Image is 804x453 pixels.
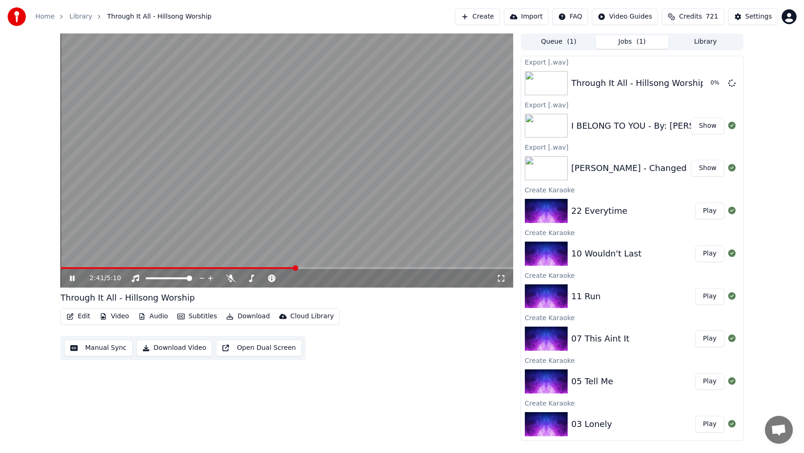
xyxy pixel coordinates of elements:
div: 11 Run [571,290,601,303]
button: Show [691,118,724,134]
div: 22 Everytime [571,204,627,217]
div: 07 This Aint It [571,332,630,345]
span: ( 1 ) [636,37,646,46]
button: Import [504,8,549,25]
div: 0 % [710,79,724,87]
div: Create Karaoke [521,312,743,323]
div: Create Karaoke [521,355,743,366]
button: Open Dual Screen [216,340,302,356]
button: Video Guides [592,8,658,25]
button: Play [695,203,724,219]
button: Edit [63,310,94,323]
button: Video [96,310,133,323]
div: Create Karaoke [521,397,743,408]
button: Show [691,160,724,177]
div: 03 Lonely [571,418,612,431]
div: / [90,274,112,283]
button: Credits721 [662,8,724,25]
button: Play [695,330,724,347]
a: Open chat [765,416,793,444]
button: Download [222,310,274,323]
div: Export [.wav] [521,141,743,152]
div: Export [.wav] [521,99,743,110]
div: [PERSON_NAME] - Changed [571,162,687,175]
div: I BELONG TO YOU - By: [PERSON_NAME] [571,119,739,132]
button: Queue [522,35,596,49]
div: Create Karaoke [521,184,743,195]
a: Library [69,12,92,21]
div: Export [.wav] [521,56,743,67]
div: 10 Wouldn't Last [571,247,642,260]
button: Play [695,416,724,433]
span: 5:10 [107,274,121,283]
button: Download Video [136,340,212,356]
a: Home [35,12,54,21]
button: Play [695,373,724,390]
span: 2:41 [90,274,104,283]
img: youka [7,7,26,26]
div: Through It All - Hillsong Worship [571,77,706,90]
button: Audio [134,310,172,323]
button: Play [695,245,724,262]
div: Create Karaoke [521,269,743,281]
button: Play [695,288,724,305]
button: Library [669,35,742,49]
button: Manual Sync [64,340,133,356]
div: Settings [745,12,772,21]
span: Credits [679,12,702,21]
div: Through It All - Hillsong Worship [60,291,195,304]
span: ( 1 ) [567,37,576,46]
button: Settings [728,8,778,25]
nav: breadcrumb [35,12,212,21]
button: Create [455,8,500,25]
button: Subtitles [174,310,221,323]
div: 05 Tell Me [571,375,613,388]
div: Create Karaoke [521,227,743,238]
button: FAQ [552,8,588,25]
span: Through It All - Hillsong Worship [107,12,211,21]
span: 721 [706,12,718,21]
button: Jobs [596,35,669,49]
div: Cloud Library [290,312,334,321]
div: Create Karaoke [521,440,743,451]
